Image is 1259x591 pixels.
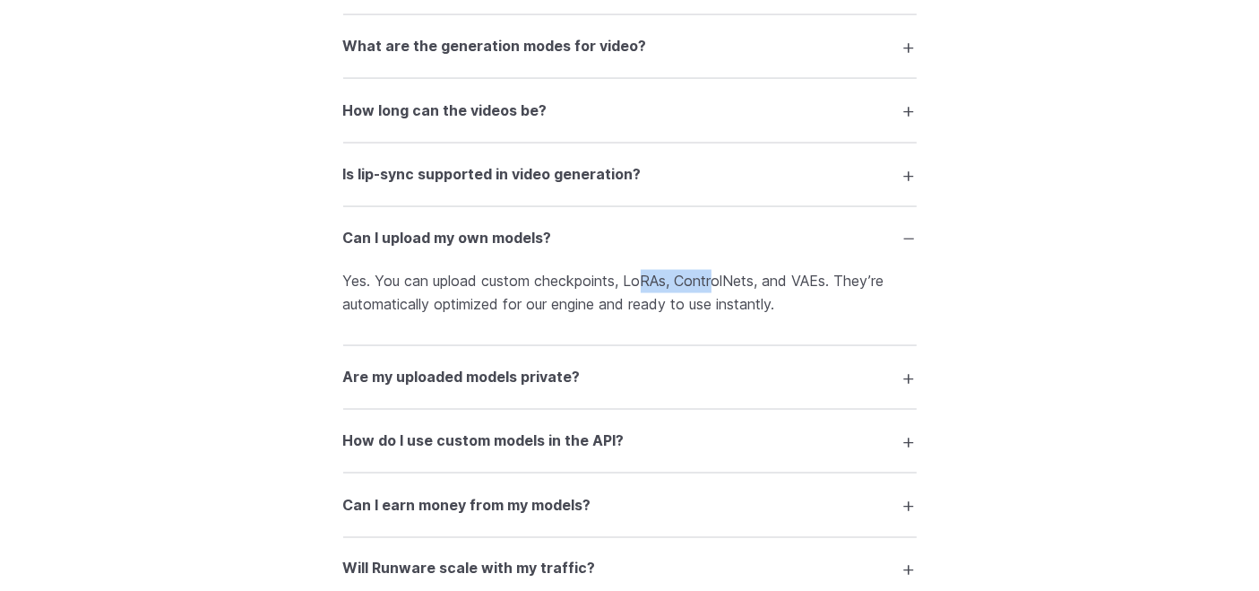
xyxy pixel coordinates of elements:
[343,158,917,192] summary: Is lip-sync supported in video generation?
[343,558,596,581] h3: Will Runware scale with my traffic?
[343,552,917,587] summary: Will Runware scale with my traffic?
[343,35,647,58] h3: What are the generation modes for video?
[343,270,917,316] p: Yes. You can upload custom checkpoints, LoRAs, ControlNets, and VAEs. They’re automatically optim...
[343,163,642,187] h3: Is lip-sync supported in video generation?
[343,100,548,123] h3: How long can the videos be?
[343,93,917,127] summary: How long can the videos be?
[343,361,917,395] summary: Are my uploaded models private?
[343,494,591,517] h3: Can I earn money from my models?
[343,30,917,64] summary: What are the generation modes for video?
[343,424,917,458] summary: How do I use custom models in the API?
[343,227,552,250] h3: Can I upload my own models?
[343,430,625,453] h3: How do I use custom models in the API?
[343,222,917,256] summary: Can I upload my own models?
[343,488,917,522] summary: Can I earn money from my models?
[343,366,581,389] h3: Are my uploaded models private?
